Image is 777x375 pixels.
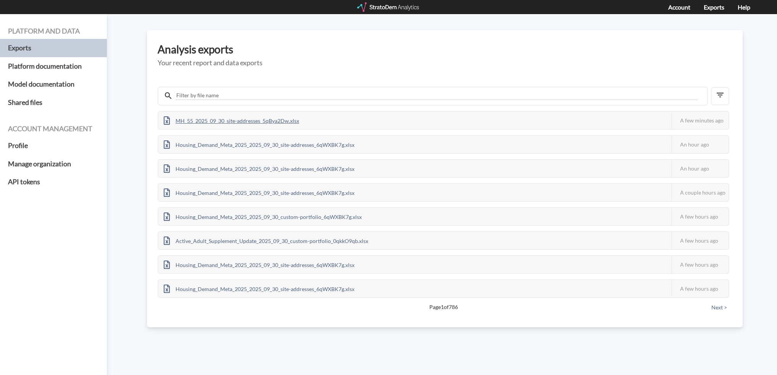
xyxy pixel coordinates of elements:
a: API tokens [8,173,99,191]
span: Page 1 of 786 [184,303,703,311]
a: Housing_Demand_Meta_2025_2025_09_30_site-addresses_6qWXBK7g.xlsx [158,285,360,291]
div: A few hours ago [671,232,729,249]
div: Housing_Demand_Meta_2025_2025_09_30_custom-portfolio_6qWXBK7g.xlsx [158,208,367,225]
a: Shared files [8,93,99,112]
a: Housing_Demand_Meta_2025_2025_09_30_site-addresses_6qWXBK7g.xlsx [158,261,360,267]
a: Exports [704,3,724,11]
div: Housing_Demand_Meta_2025_2025_09_30_site-addresses_6qWXBK7g.xlsx [158,160,360,177]
div: A few hours ago [671,256,729,273]
div: A few hours ago [671,280,729,297]
div: MH_55_2025_09_30_site-addresses_5qBya2Dw.xlsx [158,112,305,129]
h3: Analysis exports [158,43,732,55]
a: Account [668,3,690,11]
h4: Platform and data [8,27,99,35]
div: A couple hours ago [671,184,729,201]
button: Next > [709,303,729,312]
div: A few minutes ago [671,112,729,129]
h5: Your recent report and data exports [158,59,732,67]
h4: Account management [8,125,99,133]
div: Active_Adult_Supplement_Update_2025_09_30_custom-portfolio_0qkkO9qb.xlsx [158,232,374,249]
a: Platform documentation [8,57,99,76]
div: A few hours ago [671,208,729,225]
div: Housing_Demand_Meta_2025_2025_09_30_site-addresses_6qWXBK7g.xlsx [158,136,360,153]
a: Exports [8,39,99,57]
a: Profile [8,137,99,155]
a: Model documentation [8,75,99,93]
div: An hour ago [671,160,729,177]
div: Housing_Demand_Meta_2025_2025_09_30_site-addresses_6qWXBK7g.xlsx [158,184,360,201]
a: MH_55_2025_09_30_site-addresses_5qBya2Dw.xlsx [158,116,305,123]
div: An hour ago [671,136,729,153]
a: Housing_Demand_Meta_2025_2025_09_30_site-addresses_6qWXBK7g.xlsx [158,140,360,147]
a: Manage organization [8,155,99,173]
div: Housing_Demand_Meta_2025_2025_09_30_site-addresses_6qWXBK7g.xlsx [158,280,360,297]
a: Active_Adult_Supplement_Update_2025_09_30_custom-portfolio_0qkkO9qb.xlsx [158,237,374,243]
a: Help [738,3,750,11]
a: Housing_Demand_Meta_2025_2025_09_30_site-addresses_6qWXBK7g.xlsx [158,188,360,195]
input: Filter by file name [176,91,698,100]
a: Housing_Demand_Meta_2025_2025_09_30_site-addresses_6qWXBK7g.xlsx [158,164,360,171]
a: Housing_Demand_Meta_2025_2025_09_30_custom-portfolio_6qWXBK7g.xlsx [158,212,367,219]
div: Housing_Demand_Meta_2025_2025_09_30_site-addresses_6qWXBK7g.xlsx [158,256,360,273]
